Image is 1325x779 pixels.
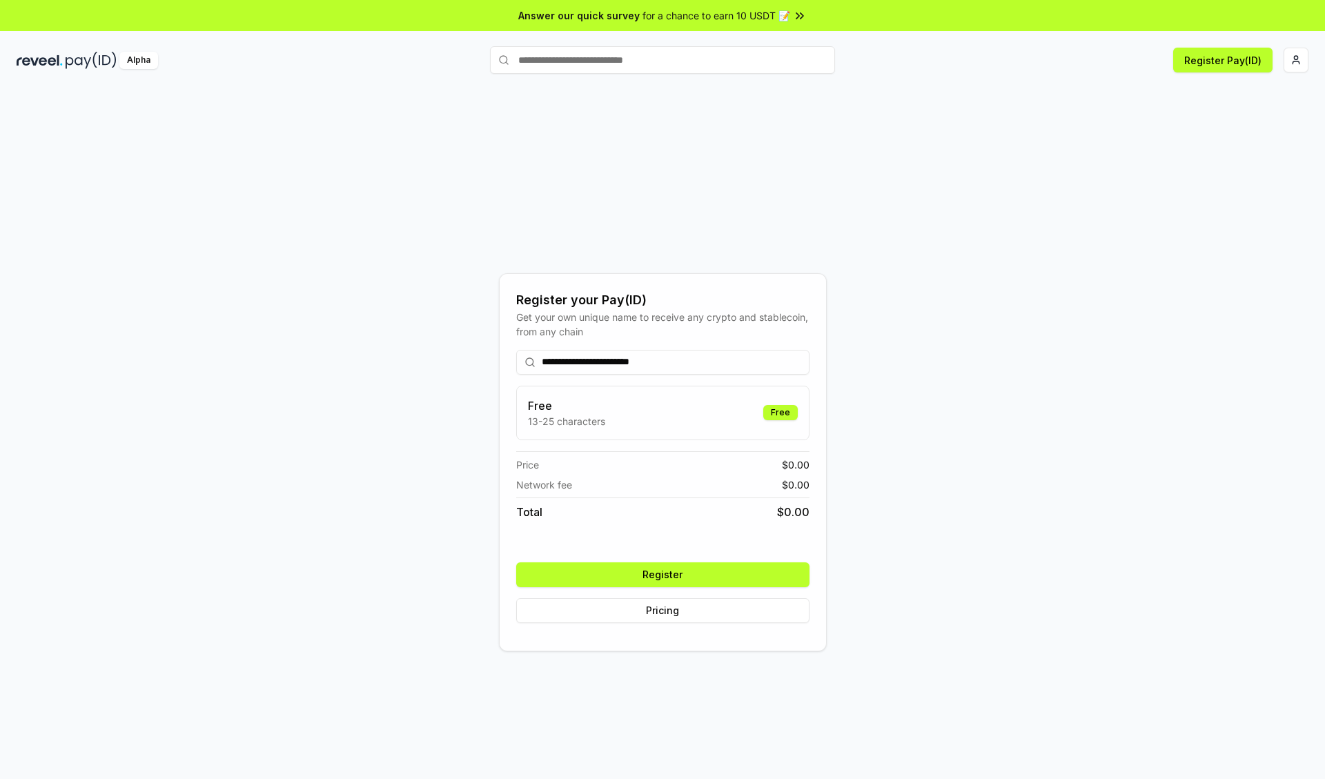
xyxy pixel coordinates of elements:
[642,8,790,23] span: for a chance to earn 10 USDT 📝
[777,504,809,520] span: $ 0.00
[516,504,542,520] span: Total
[66,52,117,69] img: pay_id
[782,457,809,472] span: $ 0.00
[518,8,640,23] span: Answer our quick survey
[1173,48,1273,72] button: Register Pay(ID)
[17,52,63,69] img: reveel_dark
[528,397,605,414] h3: Free
[516,290,809,310] div: Register your Pay(ID)
[516,598,809,623] button: Pricing
[782,477,809,492] span: $ 0.00
[119,52,158,69] div: Alpha
[528,414,605,428] p: 13-25 characters
[516,562,809,587] button: Register
[763,405,798,420] div: Free
[516,310,809,339] div: Get your own unique name to receive any crypto and stablecoin, from any chain
[516,477,572,492] span: Network fee
[516,457,539,472] span: Price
